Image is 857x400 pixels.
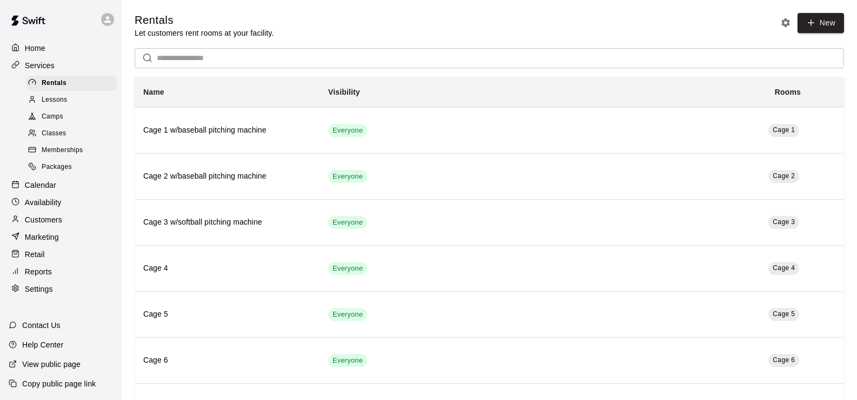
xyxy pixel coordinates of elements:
[773,356,795,364] span: Cage 6
[26,76,117,91] div: Rentals
[143,355,311,366] h6: Cage 6
[135,28,274,38] p: Let customers rent rooms at your facility.
[22,339,63,350] p: Help Center
[9,281,113,297] a: Settings
[773,126,795,134] span: Cage 1
[42,78,67,89] span: Rentals
[25,60,55,71] p: Services
[9,229,113,245] a: Marketing
[26,159,122,176] a: Packages
[328,262,367,275] div: This service is visible to all of your customers
[9,40,113,56] a: Home
[42,95,68,106] span: Lessons
[9,177,113,193] a: Calendar
[25,249,45,260] p: Retail
[26,142,122,159] a: Memberships
[25,266,52,277] p: Reports
[778,15,794,31] button: Rental settings
[328,264,367,274] span: Everyone
[328,356,367,366] span: Everyone
[26,109,122,126] a: Camps
[328,308,367,321] div: This service is visible to all of your customers
[143,124,311,136] h6: Cage 1 w/baseball pitching machine
[773,172,795,180] span: Cage 2
[42,145,83,156] span: Memberships
[328,124,367,137] div: This service is visible to all of your customers
[143,217,311,228] h6: Cage 3 w/softball pitching machine
[25,214,62,225] p: Customers
[42,162,72,173] span: Packages
[26,93,117,108] div: Lessons
[135,13,274,28] h5: Rentals
[26,160,117,175] div: Packages
[26,143,117,158] div: Memberships
[143,171,311,182] h6: Cage 2 w/baseball pitching machine
[25,197,62,208] p: Availability
[143,309,311,320] h6: Cage 5
[328,216,367,229] div: This service is visible to all of your customers
[26,126,122,142] a: Classes
[9,212,113,228] a: Customers
[798,13,844,33] a: New
[25,180,56,191] p: Calendar
[25,232,59,242] p: Marketing
[328,354,367,367] div: This service is visible to all of your customers
[26,109,117,124] div: Camps
[22,320,61,331] p: Contact Us
[143,263,311,274] h6: Cage 4
[773,264,795,272] span: Cage 4
[328,310,367,320] span: Everyone
[9,264,113,280] a: Reports
[773,310,795,318] span: Cage 5
[22,359,81,370] p: View public page
[328,170,367,183] div: This service is visible to all of your customers
[25,43,45,54] p: Home
[328,172,367,182] span: Everyone
[22,378,96,389] p: Copy public page link
[328,218,367,228] span: Everyone
[773,218,795,226] span: Cage 3
[9,57,113,74] a: Services
[42,112,63,122] span: Camps
[26,91,122,108] a: Lessons
[328,126,367,136] span: Everyone
[26,75,122,91] a: Rentals
[143,88,164,96] b: Name
[42,128,66,139] span: Classes
[9,246,113,263] a: Retail
[26,126,117,141] div: Classes
[328,88,360,96] b: Visibility
[9,194,113,211] a: Availability
[25,284,53,294] p: Settings
[775,88,801,96] b: Rooms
